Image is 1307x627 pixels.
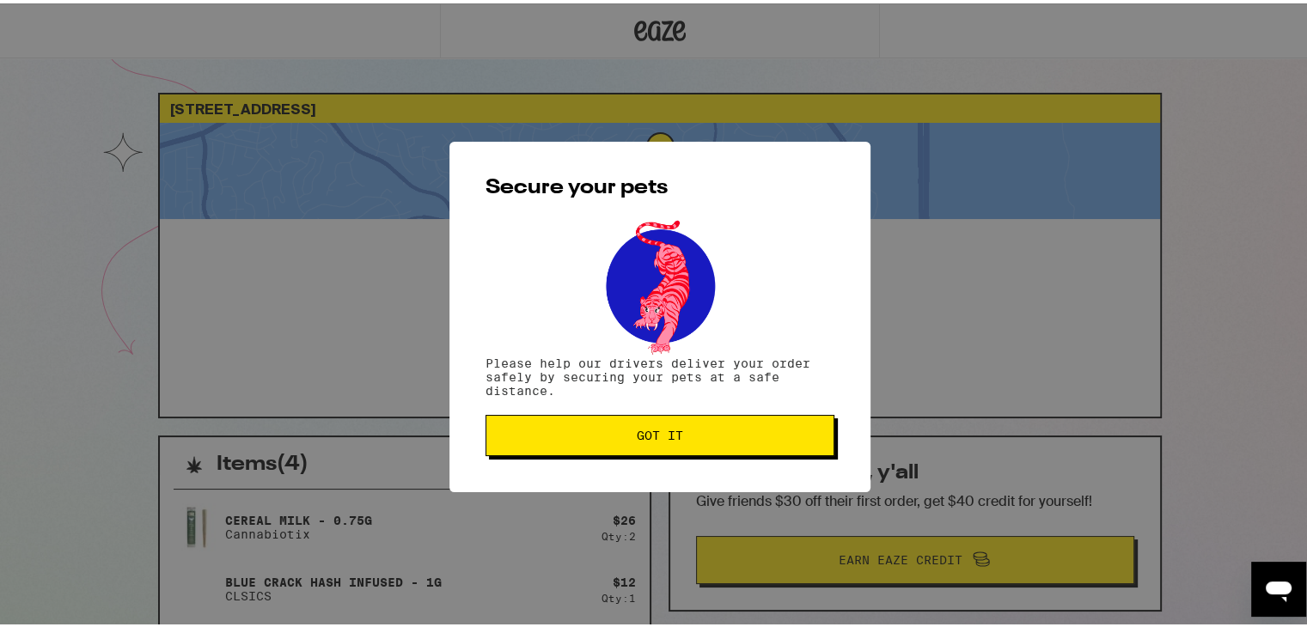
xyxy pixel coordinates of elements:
[1251,558,1306,613] iframe: Button to launch messaging window
[589,212,730,353] img: pets
[486,353,834,394] p: Please help our drivers deliver your order safely by securing your pets at a safe distance.
[637,426,683,438] span: Got it
[486,174,834,195] h2: Secure your pets
[486,411,834,453] button: Got it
